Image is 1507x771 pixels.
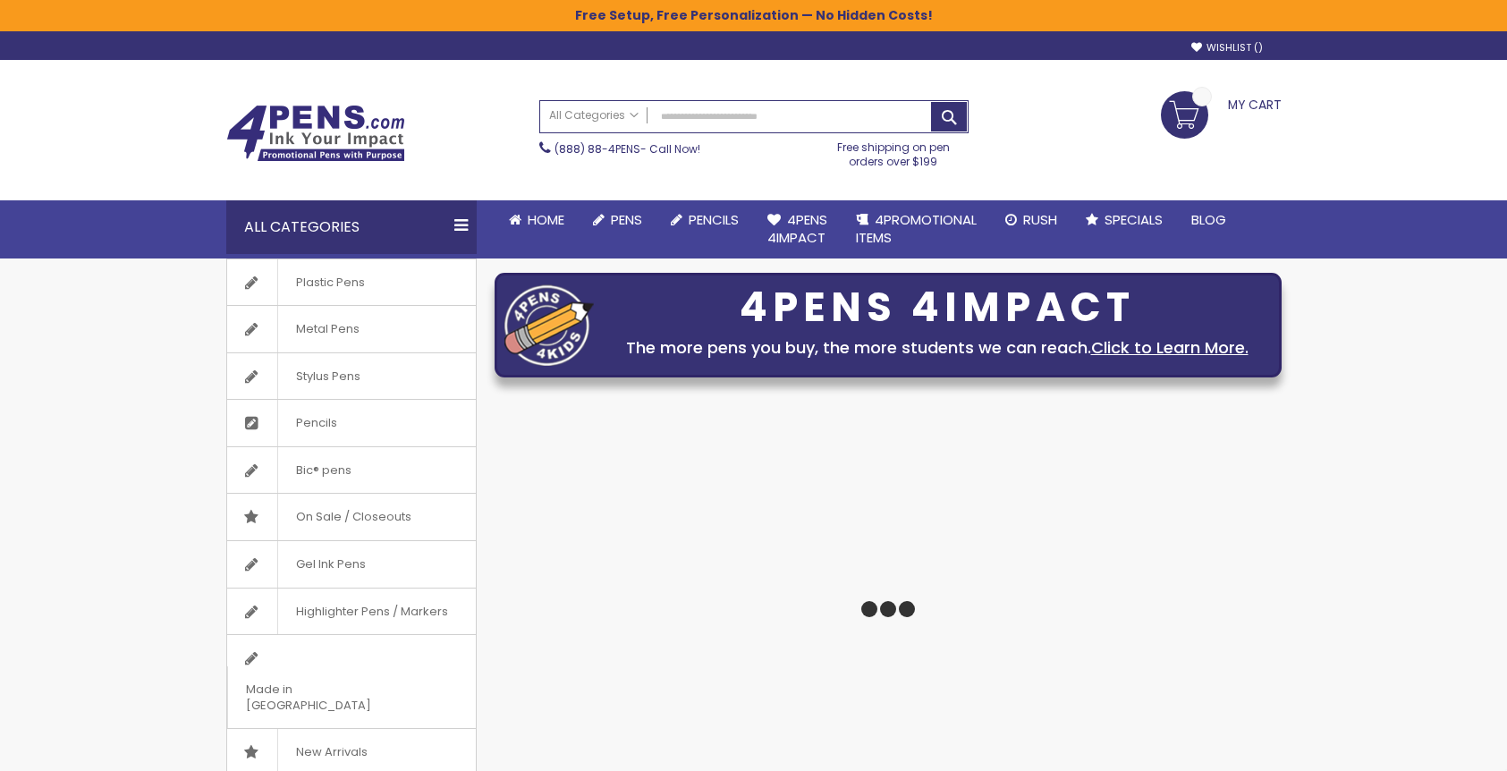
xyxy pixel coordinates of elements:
[555,141,640,157] a: (888) 88-4PENS
[1191,210,1226,229] span: Blog
[1191,41,1263,55] a: Wishlist
[549,108,639,123] span: All Categories
[603,289,1272,326] div: 4PENS 4IMPACT
[227,635,476,728] a: Made in [GEOGRAPHIC_DATA]
[540,101,648,131] a: All Categories
[495,200,579,240] a: Home
[277,589,466,635] span: Highlighter Pens / Markers
[689,210,739,229] span: Pencils
[818,133,969,169] div: Free shipping on pen orders over $199
[277,494,429,540] span: On Sale / Closeouts
[856,210,977,247] span: 4PROMOTIONAL ITEMS
[227,494,476,540] a: On Sale / Closeouts
[1091,336,1249,359] a: Click to Learn More.
[1071,200,1177,240] a: Specials
[991,200,1071,240] a: Rush
[277,541,384,588] span: Gel Ink Pens
[277,259,383,306] span: Plastic Pens
[842,200,991,258] a: 4PROMOTIONALITEMS
[226,200,477,254] div: All Categories
[227,353,476,400] a: Stylus Pens
[555,141,700,157] span: - Call Now!
[603,335,1272,360] div: The more pens you buy, the more students we can reach.
[767,210,827,247] span: 4Pens 4impact
[579,200,656,240] a: Pens
[227,589,476,635] a: Highlighter Pens / Markers
[227,400,476,446] a: Pencils
[227,541,476,588] a: Gel Ink Pens
[226,105,405,162] img: 4Pens Custom Pens and Promotional Products
[1177,200,1240,240] a: Blog
[277,447,369,494] span: Bic® pens
[528,210,564,229] span: Home
[277,353,378,400] span: Stylus Pens
[227,447,476,494] a: Bic® pens
[277,400,355,446] span: Pencils
[504,284,594,366] img: four_pen_logo.png
[1023,210,1057,229] span: Rush
[753,200,842,258] a: 4Pens4impact
[227,259,476,306] a: Plastic Pens
[656,200,753,240] a: Pencils
[611,210,642,229] span: Pens
[227,666,431,728] span: Made in [GEOGRAPHIC_DATA]
[277,306,377,352] span: Metal Pens
[1105,210,1163,229] span: Specials
[227,306,476,352] a: Metal Pens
